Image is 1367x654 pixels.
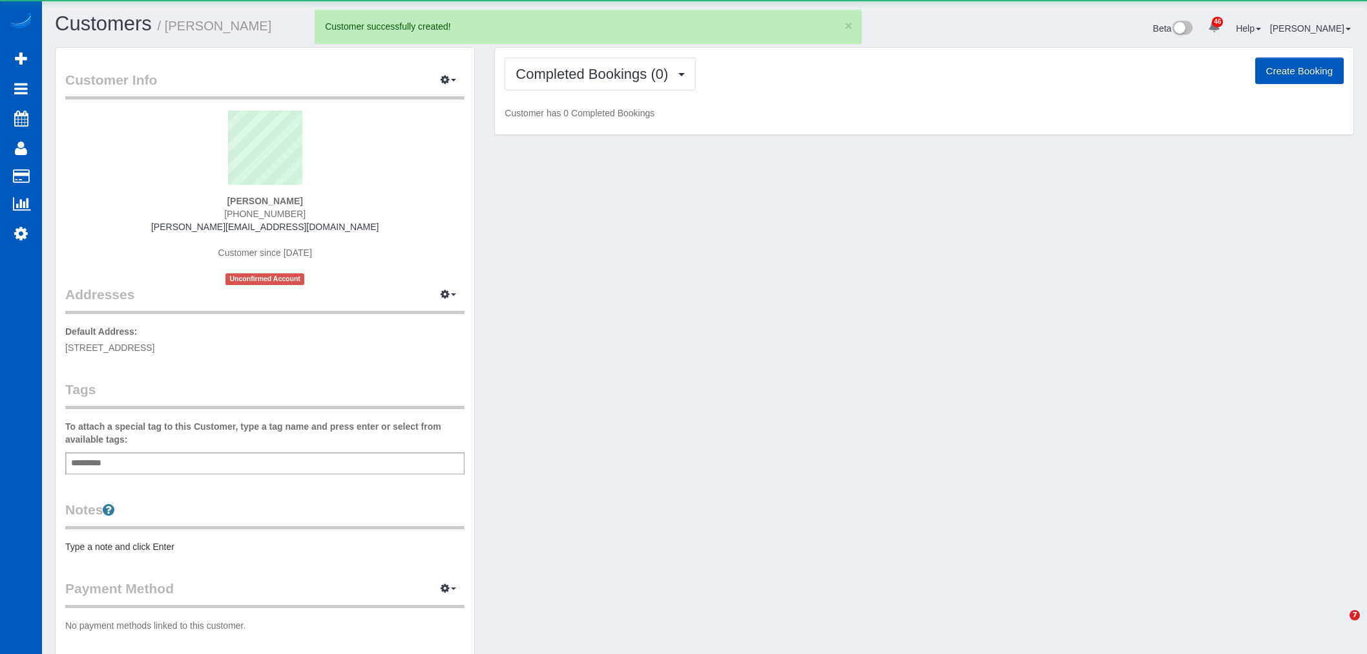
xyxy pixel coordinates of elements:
span: 46 [1212,17,1223,27]
a: [PERSON_NAME] [1270,23,1351,34]
img: Automaid Logo [8,13,34,31]
img: New interface [1171,21,1193,37]
button: Completed Bookings (0) [505,58,696,90]
p: No payment methods linked to this customer. [65,619,464,632]
pre: Type a note and click Enter [65,540,464,553]
label: Default Address: [65,325,138,338]
span: 7 [1350,610,1360,620]
legend: Notes [65,500,464,529]
button: Create Booking [1255,58,1344,85]
iframe: Intercom live chat [1323,610,1354,641]
a: 46 [1202,13,1227,41]
a: Beta [1153,23,1193,34]
legend: Payment Method [65,579,464,608]
span: [STREET_ADDRESS] [65,343,154,353]
a: Customers [55,12,152,35]
small: / [PERSON_NAME] [158,19,272,33]
a: Help [1236,23,1261,34]
span: Customer since [DATE] [218,248,312,258]
p: Customer has 0 Completed Bookings [505,107,1344,120]
a: [PERSON_NAME][EMAIL_ADDRESS][DOMAIN_NAME] [151,222,379,232]
span: Completed Bookings (0) [516,66,674,82]
legend: Customer Info [65,70,464,100]
label: To attach a special tag to this Customer, type a tag name and press enter or select from availabl... [65,420,464,446]
span: Unconfirmed Account [225,273,304,284]
strong: [PERSON_NAME] [227,196,302,206]
span: [PHONE_NUMBER] [224,209,306,219]
legend: Tags [65,380,464,409]
div: Customer successfully created! [325,20,851,33]
button: × [844,19,852,32]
